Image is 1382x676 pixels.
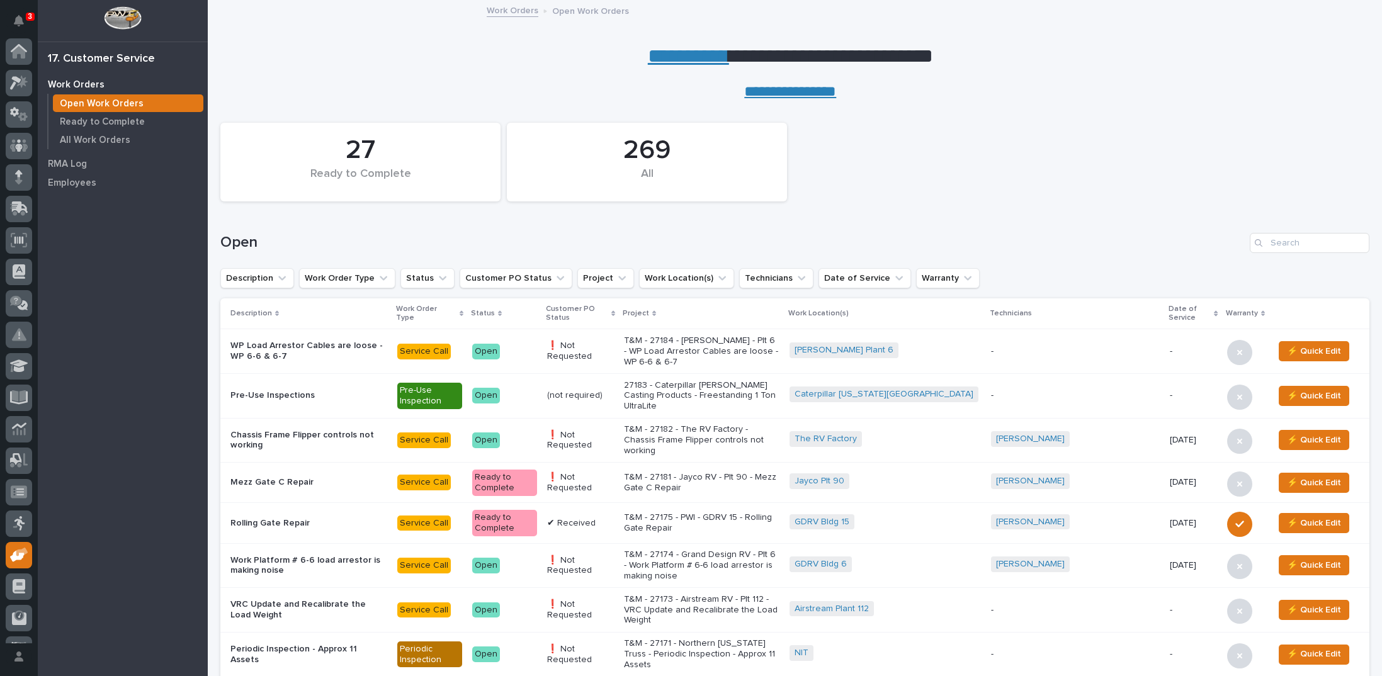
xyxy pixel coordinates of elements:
p: Status [471,307,495,320]
p: 27183 - Caterpillar [PERSON_NAME] Casting Products - Freestanding 1 Ton UltraLite [624,380,779,412]
a: [PERSON_NAME] [996,476,1065,487]
p: Work Order Type [396,302,456,325]
div: Open [472,602,500,618]
p: Periodic Inspection - Approx 11 Assets [230,644,387,665]
button: ⚡ Quick Edit [1279,386,1349,406]
div: Ready to Complete [472,470,537,496]
p: - [991,390,1159,401]
p: [DATE] [1170,518,1217,529]
a: NIT [795,648,808,658]
a: Jayco Plt 90 [795,476,844,487]
p: T&M - 27184 - [PERSON_NAME] - Plt 6 - WP Load Arrestor Cables are loose - WP 6-6 & 6-7 [624,335,779,367]
a: All Work Orders [48,131,208,149]
p: [DATE] [1170,560,1217,571]
p: Chassis Frame Flipper controls not working [230,430,387,451]
p: Project [623,307,649,320]
div: Service Call [397,475,451,490]
tr: Chassis Frame Flipper controls not workingService CallOpen❗ Not RequestedT&M - 27182 - The RV Fac... [220,418,1369,463]
p: Employees [48,177,96,189]
div: 269 [528,135,766,166]
a: Caterpillar [US_STATE][GEOGRAPHIC_DATA] [795,389,973,400]
p: Date of Service [1169,302,1211,325]
button: Technicians [739,268,813,288]
p: [DATE] [1170,477,1217,488]
p: - [991,346,1159,357]
img: Workspace Logo [104,6,141,30]
div: Service Call [397,432,451,448]
span: ⚡ Quick Edit [1287,344,1341,359]
span: ⚡ Quick Edit [1287,558,1341,573]
a: Ready to Complete [48,113,208,130]
p: - [1170,390,1217,401]
h1: Open [220,234,1245,252]
button: ⚡ Quick Edit [1279,473,1349,493]
p: - [1170,346,1217,357]
tr: WP Load Arrestor Cables are loose - WP 6-6 & 6-7Service CallOpen❗ Not RequestedT&M - 27184 - [PER... [220,329,1369,374]
p: Description [230,307,272,320]
button: Date of Service [818,268,911,288]
p: Work Orders [48,79,105,91]
a: GDRV Bldg 6 [795,559,847,570]
div: Service Call [397,602,451,618]
p: T&M - 27174 - Grand Design RV - Plt 6 - Work Platform # 6-6 load arrestor is making noise [624,549,779,581]
a: Work Orders [487,3,538,17]
p: T&M - 27175 - PWI - GDRV 15 - Rolling Gate Repair [624,512,779,534]
p: - [1170,605,1217,616]
div: Open [472,646,500,662]
p: 3 [28,12,32,21]
div: Ready to Complete [242,167,479,194]
button: ⚡ Quick Edit [1279,555,1349,575]
button: Description [220,268,294,288]
p: - [991,605,1159,616]
p: Open Work Orders [60,98,144,110]
a: The RV Factory [795,434,857,444]
div: Periodic Inspection [397,641,462,668]
div: Open [472,344,500,359]
p: RMA Log [48,159,87,170]
tr: Rolling Gate RepairService CallReady to Complete✔ ReceivedT&M - 27175 - PWI - GDRV 15 - Rolling G... [220,503,1369,543]
p: Pre-Use Inspections [230,390,387,401]
a: [PERSON_NAME] [996,434,1065,444]
p: Rolling Gate Repair [230,518,387,529]
tr: Pre-Use InspectionsPre-Use InspectionOpen(not required)27183 - Caterpillar [PERSON_NAME] Casting ... [220,374,1369,419]
span: ⚡ Quick Edit [1287,602,1341,617]
p: ❗ Not Requested [547,341,614,362]
p: Work Location(s) [788,307,849,320]
div: Pre-Use Inspection [397,383,462,409]
span: ⚡ Quick Edit [1287,475,1341,490]
button: ⚡ Quick Edit [1279,341,1349,361]
p: ❗ Not Requested [547,599,614,621]
p: T&M - 27181 - Jayco RV - Plt 90 - Mezz Gate C Repair [624,472,779,493]
a: [PERSON_NAME] [996,559,1065,570]
p: T&M - 27173 - Airstream RV - Plt 112 - VRC Update and Recalibrate the Load Weight [624,594,779,626]
p: Mezz Gate C Repair [230,477,387,488]
button: Customer PO Status [460,268,572,288]
p: (not required) [547,390,614,401]
p: ❗ Not Requested [547,430,614,451]
div: Open [472,558,500,573]
div: Open [472,432,500,448]
a: Open Work Orders [48,94,208,112]
a: Employees [38,173,208,192]
p: Technicians [990,307,1032,320]
p: T&M - 27171 - Northern [US_STATE] Truss - Periodic Inspection - Approx 11 Assets [624,638,779,670]
button: Warranty [916,268,980,288]
p: ❗ Not Requested [547,555,614,577]
div: Service Call [397,344,451,359]
input: Search [1250,233,1369,253]
button: Notifications [6,8,32,34]
button: Status [400,268,455,288]
span: ⚡ Quick Edit [1287,515,1341,531]
div: 27 [242,135,479,166]
p: WP Load Arrestor Cables are loose - WP 6-6 & 6-7 [230,341,387,362]
tr: VRC Update and Recalibrate the Load WeightService CallOpen❗ Not RequestedT&M - 27173 - Airstream ... [220,588,1369,633]
p: [DATE] [1170,435,1217,446]
span: ⚡ Quick Edit [1287,432,1341,448]
p: - [1170,649,1217,660]
p: ❗ Not Requested [547,644,614,665]
p: ✔ Received [547,518,614,529]
p: T&M - 27182 - The RV Factory - Chassis Frame Flipper controls not working [624,424,779,456]
button: Work Order Type [299,268,395,288]
button: ⚡ Quick Edit [1279,430,1349,450]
